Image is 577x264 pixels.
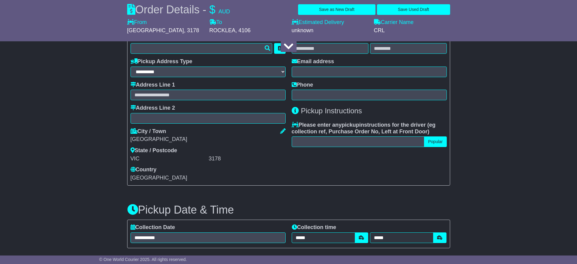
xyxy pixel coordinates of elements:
label: State / Postcode [131,147,177,154]
label: Address Line 1 [131,82,175,88]
label: City / Town [131,128,166,135]
label: Collection time [292,224,336,231]
label: Collection Date [131,224,175,231]
div: unknown [292,27,368,34]
span: © One World Courier 2025. All rights reserved. [99,257,187,262]
label: Please enter any instructions for the driver ( ) [292,122,447,135]
span: AUD [219,9,230,15]
span: , 4106 [236,27,251,33]
button: Popular [424,136,446,147]
span: Pickup Instructions [301,107,362,115]
h3: Pickup Date & Time [127,204,450,216]
span: eg collection ref, Purchase Order No, Left at Front Door [292,122,436,135]
label: Phone [292,82,313,88]
span: [GEOGRAPHIC_DATA] [131,175,187,181]
label: Country [131,166,157,173]
label: Carrier Name [374,19,414,26]
div: [GEOGRAPHIC_DATA] [131,136,286,143]
label: To [209,19,222,26]
div: VIC [131,156,207,162]
span: [GEOGRAPHIC_DATA] [127,27,184,33]
div: 3178 [209,156,286,162]
button: Save as New Draft [298,4,375,15]
span: pickup [342,122,359,128]
label: Email address [292,58,334,65]
label: Address Line 2 [131,105,175,111]
span: $ [209,3,216,16]
label: From [127,19,147,26]
label: Pickup Address Type [131,58,192,65]
button: Save Used Draft [377,4,450,15]
span: , 3178 [184,27,199,33]
span: ROCKLEA [209,27,236,33]
div: CRL [374,27,450,34]
label: Estimated Delivery [292,19,368,26]
div: Order Details - [127,3,230,16]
